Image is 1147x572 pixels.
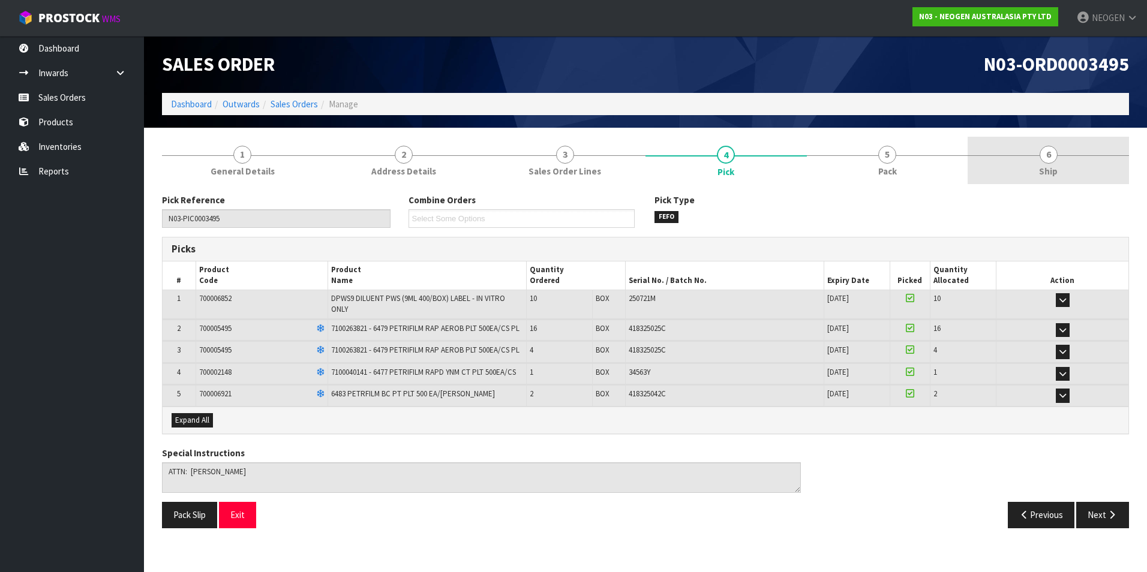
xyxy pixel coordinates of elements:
span: Picked [897,275,922,285]
span: 700005495 [199,345,232,355]
button: Next [1076,502,1129,528]
span: 4 [177,367,181,377]
span: Sales Order Lines [529,165,601,177]
span: 6483 PETRFILM BC PT PLT 500 EA/[PERSON_NAME] [331,389,495,399]
span: BOX [596,367,609,377]
a: Dashboard [171,98,212,110]
a: Outwards [223,98,260,110]
a: Sales Orders [271,98,318,110]
span: 5 [177,389,181,399]
h3: Picks [172,243,636,255]
span: 7100263821 - 6479 PETRIFILM RAP AEROB PLT 500EA/CS PL [331,323,520,333]
span: 16 [530,323,537,333]
span: 418325042C [629,389,666,399]
span: Address Details [371,165,436,177]
span: Pack [878,165,897,177]
th: Quantity Allocated [930,261,996,290]
i: Frozen Goods [317,347,325,354]
small: WMS [102,13,121,25]
th: Product Code [196,261,328,290]
label: Special Instructions [162,447,245,459]
i: Frozen Goods [317,325,325,333]
th: Quantity Ordered [526,261,625,290]
label: Pick Type [654,194,695,206]
span: 1 [177,293,181,303]
span: 418325025C [629,345,666,355]
i: Frozen Goods [317,369,325,377]
span: Pick [162,185,1129,537]
span: N03-ORD0003495 [984,52,1129,76]
span: [DATE] [827,389,849,399]
img: cube-alt.png [18,10,33,25]
span: BOX [596,323,609,333]
span: Manage [329,98,358,110]
span: 5 [878,146,896,164]
span: 700002148 [199,367,232,377]
span: 10 [530,293,537,303]
span: Expand All [175,415,209,425]
span: 7100040141 - 6477 PETRIFILM RAPD YNM CT PLT 500EA/CS [331,367,516,377]
span: 3 [177,345,181,355]
span: 4 [530,345,533,355]
span: NEOGEN [1092,12,1125,23]
th: # [163,261,196,290]
th: Serial No. / Batch No. [626,261,824,290]
span: 1 [933,367,937,377]
label: Combine Orders [409,194,476,206]
button: Pack Slip [162,502,217,528]
span: Pick [717,165,734,178]
span: Sales Order [162,52,275,76]
th: Action [996,261,1128,290]
span: 2 [530,389,533,399]
span: General Details [211,165,275,177]
button: Exit [219,502,256,528]
span: 2 [395,146,413,164]
span: [DATE] [827,323,849,333]
span: 2 [177,323,181,333]
span: 7100263821 - 6479 PETRIFILM RAP AEROB PLT 500EA/CS PL [331,345,520,355]
span: 3 [556,146,574,164]
span: FEFO [654,211,678,223]
span: 700005495 [199,323,232,333]
span: BOX [596,345,609,355]
span: [DATE] [827,367,849,377]
span: 4 [717,146,735,164]
strong: N03 - NEOGEN AUSTRALASIA PTY LTD [919,11,1052,22]
span: 16 [933,323,941,333]
span: BOX [596,293,609,303]
button: Previous [1008,502,1075,528]
span: Ship [1039,165,1058,177]
span: 2 [933,389,937,399]
i: Frozen Goods [317,390,325,398]
span: 1 [530,367,533,377]
span: 34563Y [629,367,650,377]
span: ProStock [38,10,100,26]
span: 418325025C [629,323,666,333]
span: 6 [1040,146,1058,164]
span: [DATE] [827,345,849,355]
th: Product Name [328,261,527,290]
span: 10 [933,293,941,303]
span: BOX [596,389,609,399]
span: 4 [933,345,937,355]
span: 250721M [629,293,656,303]
button: Expand All [172,413,213,428]
span: 700006921 [199,389,232,399]
span: 700006852 [199,293,232,303]
span: 1 [233,146,251,164]
label: Pick Reference [162,194,225,206]
span: [DATE] [827,293,849,303]
span: DPWS9 DILUENT PWS (9ML 400/BOX) LABEL - IN VITRO ONLY [331,293,505,314]
th: Expiry Date [824,261,890,290]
